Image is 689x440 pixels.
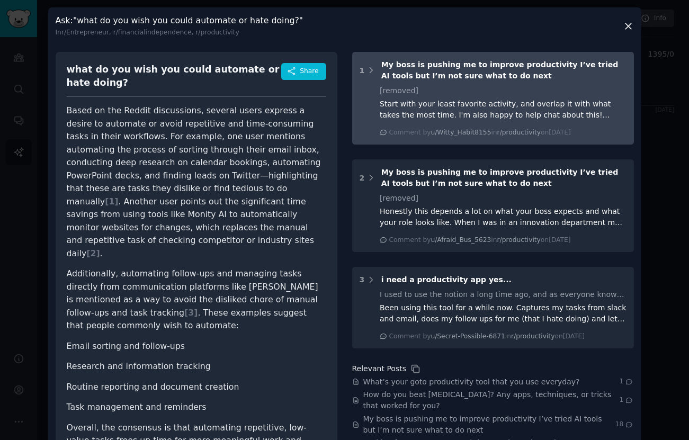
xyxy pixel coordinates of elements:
[363,376,580,388] a: What’s your goto productivity tool that you use everyday?
[67,63,282,89] div: what do you wish you could automate or hate doing?
[86,248,100,258] span: [ 2 ]
[300,67,318,76] span: Share
[67,381,326,394] li: Routine reporting and document creation
[431,333,505,340] span: u/Secret-Possible-6871
[360,173,365,184] div: 2
[619,396,633,405] span: 1
[363,414,615,436] a: My boss is pushing me to improve productivity I’ve tried AI tools but I’m not sure what to do next
[497,129,541,136] span: r/productivity
[497,236,540,244] span: r/productivity
[67,360,326,373] li: Research and information tracking
[619,377,633,387] span: 1
[352,363,406,374] div: Relevant Posts
[511,333,554,340] span: r/productivity
[56,28,303,38] div: In r/Entrepreneur, r/financialindependence, r/productivity
[67,267,326,333] p: Additionally, automating follow-ups and managing tasks directly from communication platforms like...
[380,85,627,96] div: [removed]
[56,15,303,37] h3: Ask : "what do you wish you could automate or hate doing?"
[67,401,326,414] li: Task management and reminders
[380,98,627,121] div: Start with your least favorite activity, and overlap it with what takes the most time. I'm also h...
[363,389,620,411] a: How do you beat [MEDICAL_DATA]? Any apps, techniques, or tricks that worked for you?
[67,104,326,260] p: Based on the Reddit discussions, several users express a desire to automate or avoid repetitive a...
[380,193,627,204] div: [removed]
[431,129,491,136] span: u/Witty_Habit8155
[381,60,619,80] span: My boss is pushing me to improve productivity I’ve tried AI tools but I’m not sure what to do next
[389,236,571,245] div: Comment by in on [DATE]
[381,168,619,187] span: My boss is pushing me to improve productivity I’ve tried AI tools but I’m not sure what to do next
[380,289,627,300] div: I used to use the notion a long time ago, and as everyone knows, that didn't work out. Finally, I...
[360,65,365,76] div: 1
[184,308,198,318] span: [ 3 ]
[389,332,585,342] div: Comment by in on [DATE]
[431,236,491,244] span: u/Afraid_Bus_5623
[381,275,512,284] span: i need a productivity app yes...
[105,196,118,206] span: [ 1 ]
[67,340,326,353] li: Email sorting and follow-ups
[380,206,627,228] div: Honestly this depends a lot on what your boss expects and what your role looks like. When I was i...
[615,420,634,429] span: 18
[360,274,365,285] div: 3
[380,302,627,325] div: Been using this tool for a while now. Captures my tasks from slack and email, does my follow ups ...
[281,63,326,80] button: Share
[389,128,571,138] div: Comment by in on [DATE]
